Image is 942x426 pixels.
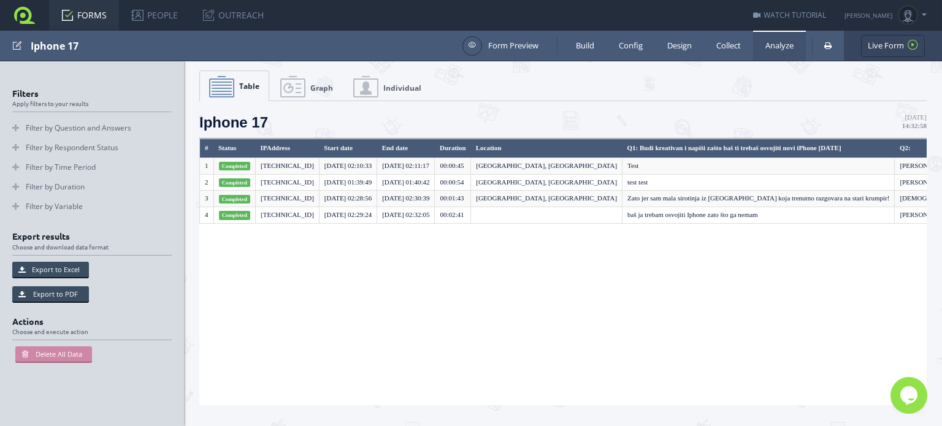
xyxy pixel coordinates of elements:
td: [DATE] 02:10:33 [319,158,377,174]
span: Graph [310,83,333,93]
span: Completed [219,195,251,203]
a: Filter by Respondent Status [12,138,172,158]
span: Completed [219,211,251,219]
a: Graph [271,71,342,102]
a: Filter by Variable [12,197,172,216]
td: [TECHNICAL_ID] [256,174,320,191]
td: 4 [200,207,214,224]
strong: 14:32:58 [902,122,927,129]
h2: Export results [12,232,184,255]
td: Zato jer sam mala sirotinja iz [GEOGRAPHIC_DATA] koja trenutno razgovara na stari krumpir! [622,191,895,207]
td: [DATE] 02:11:17 [377,158,435,174]
a: Filter by Duration [12,177,172,197]
td: [GEOGRAPHIC_DATA], [GEOGRAPHIC_DATA] [471,174,622,191]
th: Duration [435,139,471,158]
a: Analyze [753,31,806,61]
td: [TECHNICAL_ID] [256,191,320,207]
td: Test [622,158,895,174]
th: Status [213,139,256,158]
a: Design [655,31,704,61]
td: [DATE] 02:29:24 [319,207,377,224]
th: Q1: Budi kreativan i napiši zašto baš ti trebaš osvojiti novi iPhone [DATE] [622,139,895,158]
div: Iphone 17 [31,31,456,61]
td: baš ja trebam osvojiti Iphone zato što ga nemam [622,207,895,224]
a: Config [607,31,655,61]
a: Filter by Question and Answers [12,118,172,138]
a: WATCH TUTORIAL [753,10,826,20]
span: Apply filters to your results [12,100,184,107]
td: [TECHNICAL_ID] [256,207,320,224]
span: Table [239,81,259,91]
h2: Actions [12,317,184,340]
span: Iphone 17 [199,114,268,131]
span: Choose and download data format [12,243,184,250]
th: End date [377,139,435,158]
span: Edit [12,38,22,53]
td: 00:00:54 [435,174,471,191]
span: [DATE] [902,113,927,129]
td: 00:02:41 [435,207,471,224]
td: test test [622,174,895,191]
span: Completed [219,178,251,187]
th: # [200,139,214,158]
th: IPAddress [256,139,320,158]
td: 2 [200,174,214,191]
span: Individual [383,83,421,93]
td: 3 [200,191,214,207]
td: [TECHNICAL_ID] [256,158,320,174]
a: Live Form [861,35,925,57]
th: Start date [319,139,377,158]
td: [DATE] 01:39:49 [319,174,377,191]
button: Delete All Data [15,346,92,362]
th: Location [471,139,622,158]
span: Choose and execute action [12,328,184,335]
h2: Filters [12,89,184,112]
td: 1 [200,158,214,174]
td: [DATE] 01:40:42 [377,174,435,191]
a: Build [564,31,607,61]
td: [DATE] 02:28:56 [319,191,377,207]
iframe: chat widget [890,377,930,414]
td: [GEOGRAPHIC_DATA], [GEOGRAPHIC_DATA] [471,158,622,174]
td: [DATE] 02:30:39 [377,191,435,207]
td: [DATE] 02:32:05 [377,207,435,224]
button: Export to PDF [12,286,89,302]
td: [GEOGRAPHIC_DATA], [GEOGRAPHIC_DATA] [471,191,622,207]
button: Export to Excel [12,262,89,277]
span: Completed [219,162,251,170]
td: 00:01:43 [435,191,471,207]
a: Form Preview [462,36,538,56]
a: Table [199,70,269,101]
a: Individual [344,71,431,102]
a: Filter by Time Period [12,158,172,177]
a: Collect [704,31,753,61]
td: 00:00:45 [435,158,471,174]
